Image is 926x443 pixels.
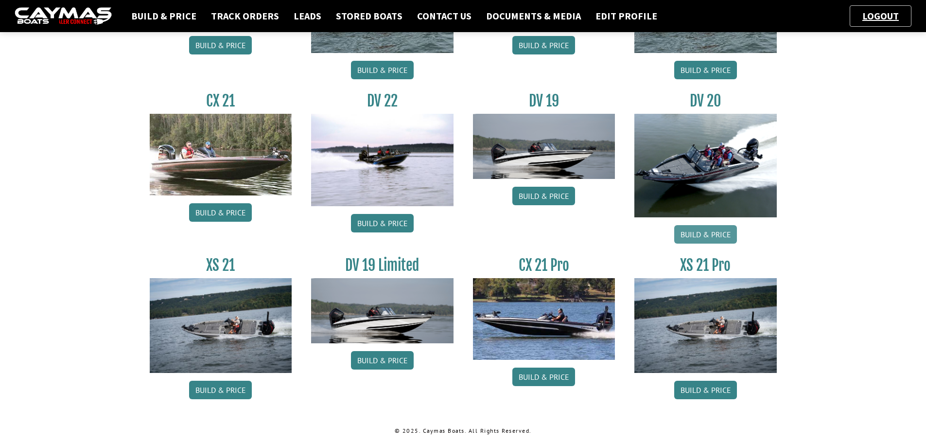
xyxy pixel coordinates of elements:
img: CX-21Pro_thumbnail.jpg [473,278,615,360]
h3: CX 21 [150,92,292,110]
a: Stored Boats [331,10,407,22]
a: Build & Price [189,203,252,222]
h3: DV 20 [634,92,777,110]
img: CX21_thumb.jpg [150,114,292,195]
a: Build & Price [512,368,575,386]
a: Track Orders [206,10,284,22]
img: XS_21_thumbnail.jpg [150,278,292,373]
h3: DV 22 [311,92,454,110]
a: Leads [289,10,326,22]
h3: DV 19 [473,92,615,110]
h3: DV 19 Limited [311,256,454,274]
a: Build & Price [126,10,201,22]
img: XS_21_thumbnail.jpg [634,278,777,373]
h3: XS 21 [150,256,292,274]
a: Build & Price [512,36,575,54]
p: © 2025. Caymas Boats. All Rights Reserved. [150,426,777,435]
a: Build & Price [189,36,252,54]
a: Edit Profile [591,10,662,22]
a: Logout [857,10,904,22]
a: Documents & Media [481,10,586,22]
img: dv-19-ban_from_website_for_caymas_connect.png [311,278,454,343]
a: Build & Price [674,225,737,244]
img: DV22_original_motor_cropped_for_caymas_connect.jpg [311,114,454,206]
img: dv-19-ban_from_website_for_caymas_connect.png [473,114,615,179]
img: caymas-dealer-connect-2ed40d3bc7270c1d8d7ffb4b79bf05adc795679939227970def78ec6f6c03838.gif [15,7,112,25]
a: Build & Price [674,381,737,399]
a: Build & Price [351,214,414,232]
h3: XS 21 Pro [634,256,777,274]
a: Build & Price [351,61,414,79]
a: Build & Price [351,351,414,370]
h3: CX 21 Pro [473,256,615,274]
a: Build & Price [512,187,575,205]
a: Contact Us [412,10,476,22]
a: Build & Price [189,381,252,399]
img: DV_20_from_website_for_caymas_connect.png [634,114,777,217]
a: Build & Price [674,61,737,79]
